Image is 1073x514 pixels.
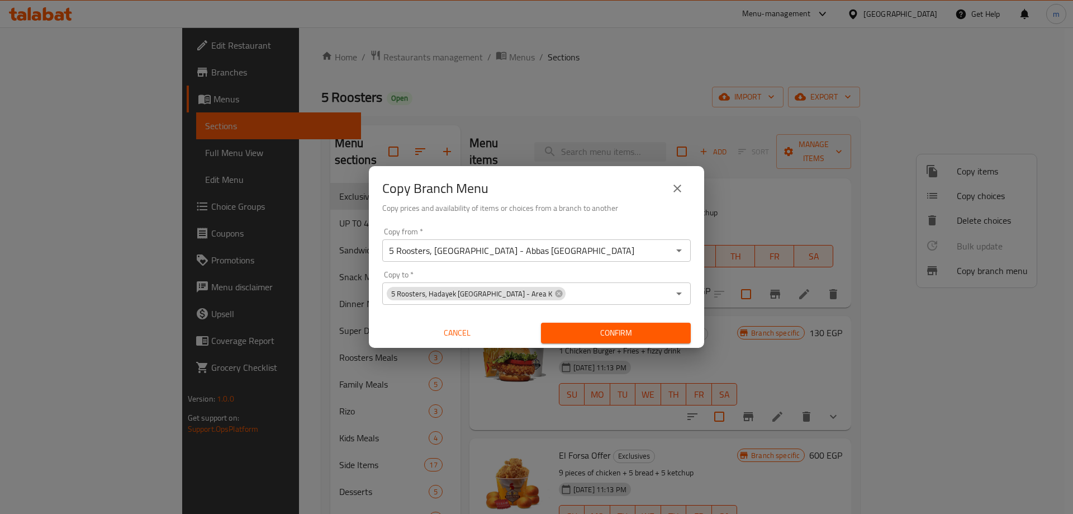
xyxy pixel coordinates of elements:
span: Confirm [550,326,682,340]
h2: Copy Branch Menu [382,180,488,197]
div: 5 Roosters, Hadayek [GEOGRAPHIC_DATA] - Area K [387,287,566,300]
button: Cancel [382,323,532,343]
button: Open [671,286,687,301]
button: Open [671,243,687,258]
span: Cancel [387,326,528,340]
button: Confirm [541,323,691,343]
span: 5 Roosters, Hadayek [GEOGRAPHIC_DATA] - Area K [387,289,557,299]
button: close [664,175,691,202]
h6: Copy prices and availability of items or choices from a branch to another [382,202,691,214]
